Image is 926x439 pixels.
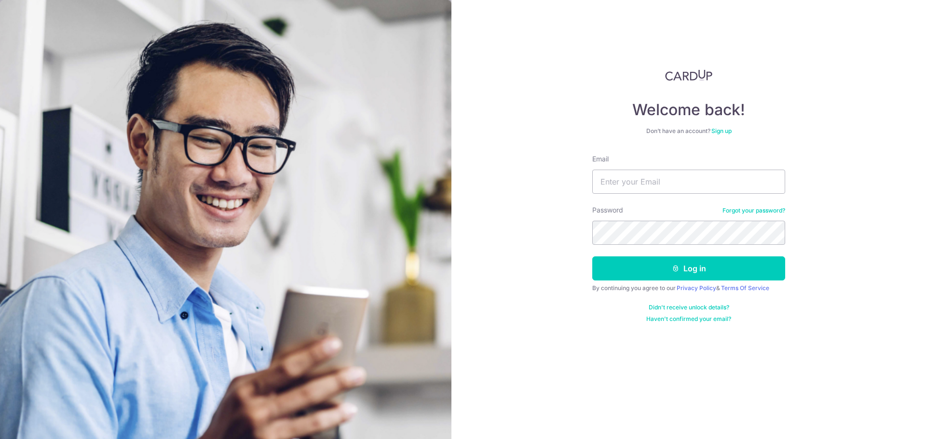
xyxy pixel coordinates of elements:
a: Terms Of Service [721,284,769,292]
h4: Welcome back! [592,100,785,120]
label: Email [592,154,609,164]
a: Forgot your password? [722,207,785,214]
div: By continuing you agree to our & [592,284,785,292]
button: Log in [592,256,785,280]
label: Password [592,205,623,215]
img: CardUp Logo [665,69,712,81]
a: Haven't confirmed your email? [646,315,731,323]
div: Don’t have an account? [592,127,785,135]
a: Sign up [711,127,732,134]
input: Enter your Email [592,170,785,194]
a: Didn't receive unlock details? [649,304,729,311]
a: Privacy Policy [677,284,716,292]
